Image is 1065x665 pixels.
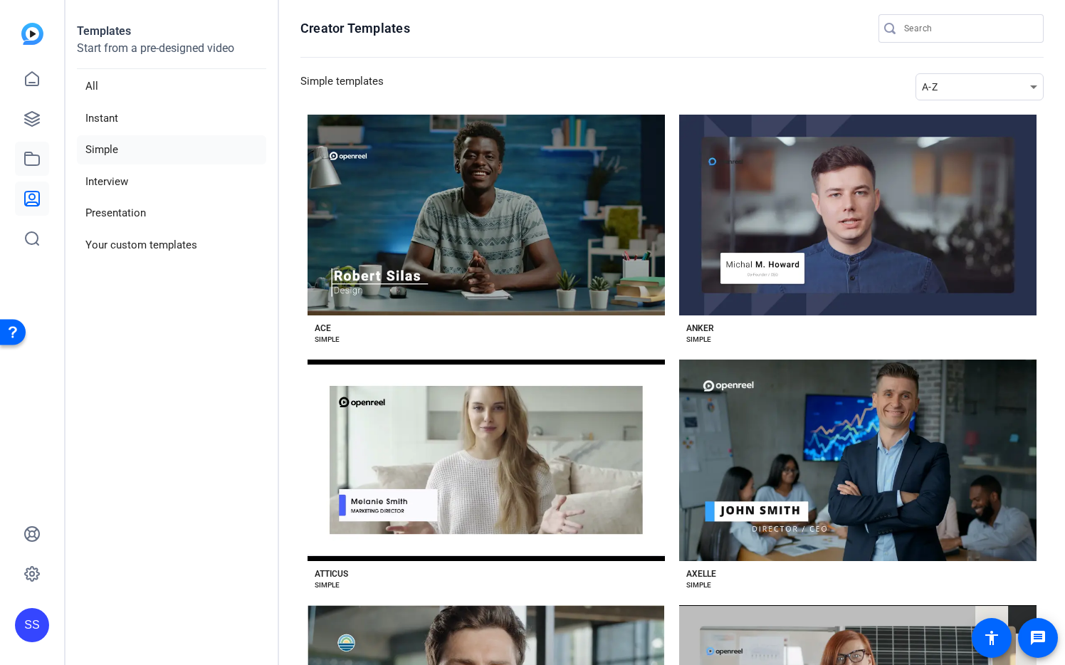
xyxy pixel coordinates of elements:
li: Your custom templates [77,231,266,260]
li: Interview [77,167,266,197]
button: Template image [308,115,665,315]
li: Presentation [77,199,266,228]
mat-icon: accessibility [983,629,1000,646]
strong: Templates [77,24,131,38]
div: ANKER [686,323,714,334]
button: Template image [679,115,1037,315]
mat-icon: message [1029,629,1046,646]
span: A-Z [922,81,938,93]
div: ACE [315,323,331,334]
div: SIMPLE [686,580,711,591]
img: blue-gradient.svg [21,23,43,45]
h1: Creator Templates [300,20,410,37]
button: Template image [308,360,665,560]
button: Template image [679,360,1037,560]
div: AXELLE [686,568,716,580]
li: All [77,72,266,101]
div: SIMPLE [315,580,340,591]
div: SIMPLE [686,334,711,345]
div: SIMPLE [315,334,340,345]
li: Instant [77,104,266,133]
input: Search [904,20,1032,37]
div: ATTICUS [315,568,348,580]
h3: Simple templates [300,73,384,100]
li: Simple [77,135,266,164]
p: Start from a pre-designed video [77,40,266,69]
div: SS [15,608,49,642]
